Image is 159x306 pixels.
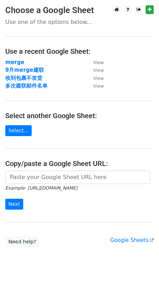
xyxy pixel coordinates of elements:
input: Paste your Google Sheet URL here [5,171,150,184]
a: 9月merge建联 [5,67,44,73]
a: Need help? [5,236,39,247]
a: View [86,59,104,65]
iframe: Chat Widget [124,272,159,306]
a: View [86,75,104,81]
h4: Use a recent Google Sheet: [5,47,154,56]
a: merge [5,59,24,65]
p: Use one of the options below... [5,18,154,26]
small: View [93,83,104,89]
input: Next [5,199,23,210]
small: View [93,68,104,73]
h4: Copy/paste a Google Sheet URL: [5,159,154,168]
h3: Choose a Google Sheet [5,5,154,15]
small: Example: [URL][DOMAIN_NAME] [5,185,77,191]
a: View [86,83,104,89]
a: Select... [5,125,32,136]
h4: Select another Google Sheet: [5,111,154,120]
a: 收到包裹不发货 [5,75,42,81]
small: View [93,76,104,81]
a: 多次建联邮件名单 [5,83,47,89]
a: View [86,67,104,73]
small: View [93,60,104,65]
a: Google Sheets [110,237,154,243]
